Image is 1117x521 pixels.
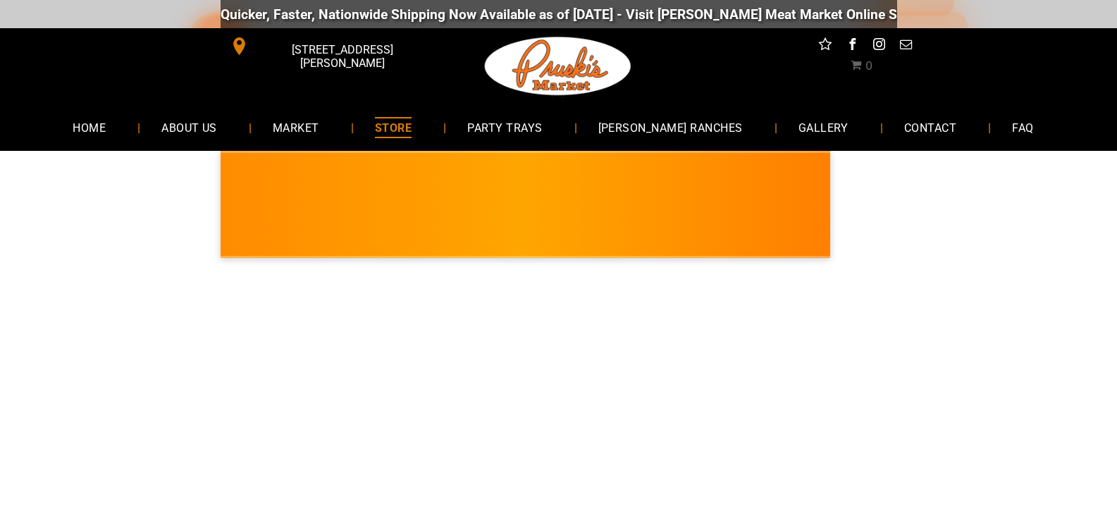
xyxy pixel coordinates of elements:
[446,109,563,146] a: PARTY TRAYS
[251,36,433,77] span: [STREET_ADDRESS][PERSON_NAME]
[252,109,340,146] a: MARKET
[865,59,872,73] span: 0
[216,6,1070,23] div: Quicker, Faster, Nationwide Shipping Now Available as of [DATE] - Visit [PERSON_NAME] Meat Market...
[577,109,764,146] a: [PERSON_NAME] RANCHES
[870,35,888,57] a: instagram
[896,35,915,57] a: email
[221,35,436,57] a: [STREET_ADDRESS][PERSON_NAME]
[991,109,1054,146] a: FAQ
[482,28,634,104] img: Pruski-s+Market+HQ+Logo2-1920w.png
[777,109,870,146] a: GALLERY
[883,109,977,146] a: CONTACT
[51,109,127,146] a: HOME
[843,35,861,57] a: facebook
[825,214,1102,237] span: [PERSON_NAME] MARKET
[354,109,433,146] a: STORE
[816,35,834,57] a: Social network
[140,109,238,146] a: ABOUT US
